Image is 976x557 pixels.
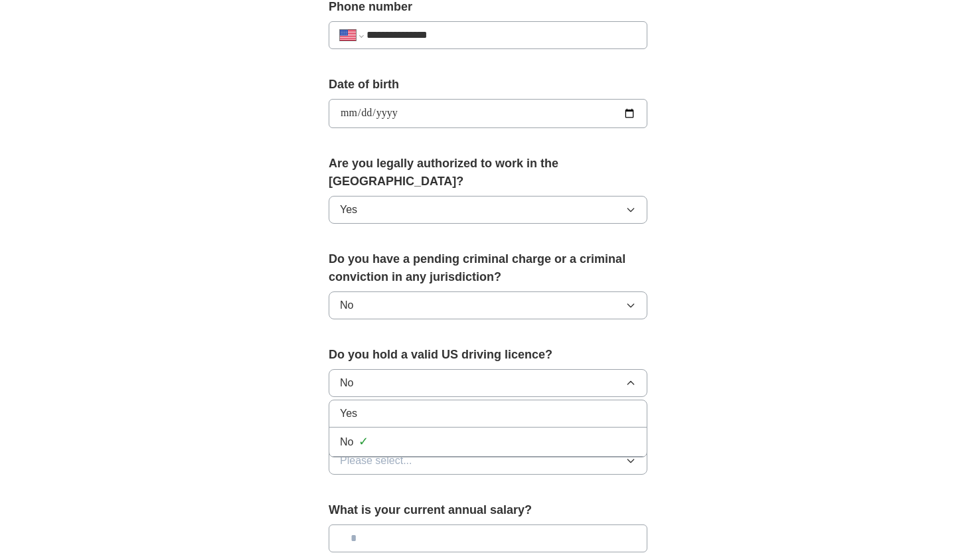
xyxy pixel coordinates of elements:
[329,76,647,94] label: Date of birth
[340,297,353,313] span: No
[329,291,647,319] button: No
[340,406,357,422] span: Yes
[359,433,368,451] span: ✓
[340,434,353,450] span: No
[329,346,647,364] label: Do you hold a valid US driving licence?
[329,369,647,397] button: No
[340,202,357,218] span: Yes
[329,447,647,475] button: Please select...
[329,501,647,519] label: What is your current annual salary?
[329,155,647,191] label: Are you legally authorized to work in the [GEOGRAPHIC_DATA]?
[340,453,412,469] span: Please select...
[340,375,353,391] span: No
[329,250,647,286] label: Do you have a pending criminal charge or a criminal conviction in any jurisdiction?
[329,196,647,224] button: Yes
